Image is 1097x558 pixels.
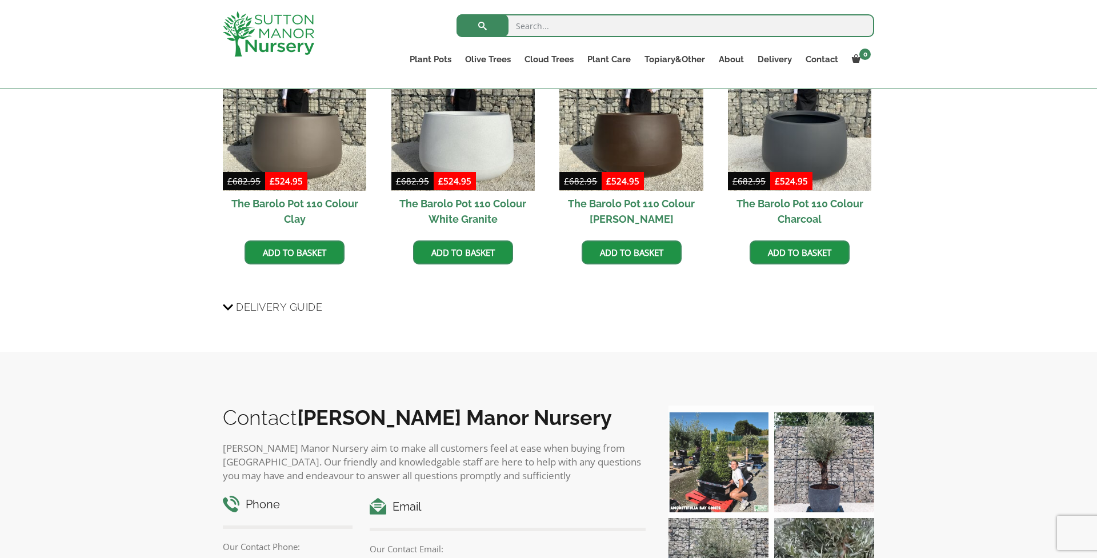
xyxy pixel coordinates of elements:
h2: Contact [223,406,646,429]
bdi: 524.95 [606,175,639,187]
a: Contact [799,51,845,67]
span: £ [396,175,401,187]
h2: The Barolo Pot 110 Colour Clay [223,191,366,232]
span: £ [606,175,611,187]
a: About [712,51,751,67]
span: £ [732,175,738,187]
a: Add to basket: “The Barolo Pot 110 Colour Charcoal” [750,240,850,264]
p: Our Contact Email: [370,542,646,556]
h4: Email [370,498,646,516]
a: Plant Care [580,51,638,67]
img: The Barolo Pot 110 Colour Charcoal [728,47,871,191]
img: Our elegant & picturesque Angustifolia Cones are an exquisite addition to your Bay Tree collectio... [668,412,768,512]
input: Search... [457,14,874,37]
img: The Barolo Pot 110 Colour White Granite [391,47,535,191]
a: Olive Trees [458,51,518,67]
span: £ [227,175,233,187]
span: £ [438,175,443,187]
a: Sale! The Barolo Pot 110 Colour Charcoal [728,47,871,232]
span: Delivery Guide [236,296,322,318]
h2: The Barolo Pot 110 Colour White Granite [391,191,535,232]
a: Add to basket: “The Barolo Pot 110 Colour Clay” [245,240,345,264]
bdi: 682.95 [732,175,766,187]
h2: The Barolo Pot 110 Colour [PERSON_NAME] [559,191,703,232]
span: £ [775,175,780,187]
bdi: 524.95 [270,175,303,187]
span: £ [270,175,275,187]
h4: Phone [223,496,353,513]
a: Sale! The Barolo Pot 110 Colour [PERSON_NAME] [559,47,703,232]
a: Add to basket: “The Barolo Pot 110 Colour Mocha Brown” [582,240,682,264]
p: [PERSON_NAME] Manor Nursery aim to make all customers feel at ease when buying from [GEOGRAPHIC_D... [223,441,646,483]
a: Topiary&Other [638,51,712,67]
p: Our Contact Phone: [223,540,353,553]
img: The Barolo Pot 110 Colour Clay [223,47,366,191]
a: Cloud Trees [518,51,580,67]
span: £ [564,175,569,187]
span: 0 [859,49,871,60]
bdi: 524.95 [775,175,808,187]
h2: The Barolo Pot 110 Colour Charcoal [728,191,871,232]
img: A beautiful multi-stem Spanish Olive tree potted in our luxurious fibre clay pots 😍😍 [774,412,874,512]
bdi: 524.95 [438,175,471,187]
bdi: 682.95 [564,175,597,187]
a: Sale! The Barolo Pot 110 Colour White Granite [391,47,535,232]
bdi: 682.95 [396,175,429,187]
a: Add to basket: “The Barolo Pot 110 Colour White Granite” [413,240,513,264]
bdi: 682.95 [227,175,261,187]
a: Delivery [751,51,799,67]
a: 0 [845,51,874,67]
img: logo [223,11,314,57]
a: Plant Pots [403,51,458,67]
a: Sale! The Barolo Pot 110 Colour Clay [223,47,366,232]
b: [PERSON_NAME] Manor Nursery [297,406,612,429]
img: The Barolo Pot 110 Colour Mocha Brown [559,47,703,191]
